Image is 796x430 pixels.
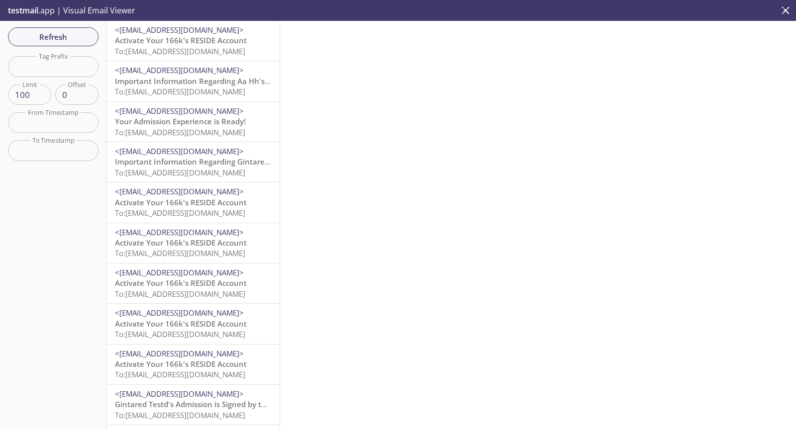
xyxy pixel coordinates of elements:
div: <[EMAIL_ADDRESS][DOMAIN_NAME]>Gintared Testd's Admission is Signed by the ResidentTo:[EMAIL_ADDRE... [107,385,280,425]
span: To: [EMAIL_ADDRESS][DOMAIN_NAME] [115,248,245,258]
span: To: [EMAIL_ADDRESS][DOMAIN_NAME] [115,289,245,299]
div: <[EMAIL_ADDRESS][DOMAIN_NAME]>Activate Your 166k's RESIDE AccountTo:[EMAIL_ADDRESS][DOMAIN_NAME] [107,304,280,344]
div: <[EMAIL_ADDRESS][DOMAIN_NAME]>Activate Your 166k's RESIDE AccountTo:[EMAIL_ADDRESS][DOMAIN_NAME] [107,182,280,222]
span: Your Admission Experience is Ready! [115,116,246,126]
span: Activate Your 166k's RESIDE Account [115,35,247,45]
span: <[EMAIL_ADDRESS][DOMAIN_NAME]> [115,146,244,156]
span: <[EMAIL_ADDRESS][DOMAIN_NAME]> [115,106,244,116]
div: <[EMAIL_ADDRESS][DOMAIN_NAME]>Important Information Regarding Aa Hh's Admission to [GEOGRAPHIC_DA... [107,61,280,101]
span: Activate Your 166k's RESIDE Account [115,319,247,329]
span: To: [EMAIL_ADDRESS][DOMAIN_NAME] [115,168,245,177]
div: <[EMAIL_ADDRESS][DOMAIN_NAME]>Important Information Regarding Gintare Testsdf's Admission to Prem... [107,142,280,182]
span: To: [EMAIL_ADDRESS][DOMAIN_NAME] [115,369,245,379]
span: <[EMAIL_ADDRESS][DOMAIN_NAME]> [115,186,244,196]
span: <[EMAIL_ADDRESS][DOMAIN_NAME]> [115,25,244,35]
span: Important Information Regarding Aa Hh's Admission to [GEOGRAPHIC_DATA][PERSON_NAME] (IL2019 [GEOG... [115,76,618,86]
span: To: [EMAIL_ADDRESS][DOMAIN_NAME] [115,208,245,218]
span: <[EMAIL_ADDRESS][DOMAIN_NAME]> [115,308,244,318]
span: testmail [8,5,38,16]
span: <[EMAIL_ADDRESS][DOMAIN_NAME]> [115,65,244,75]
span: Activate Your 166k's RESIDE Account [115,238,247,248]
span: Gintared Testd's Admission is Signed by the Resident [115,399,304,409]
span: To: [EMAIL_ADDRESS][DOMAIN_NAME] [115,46,245,56]
div: <[EMAIL_ADDRESS][DOMAIN_NAME]>Activate Your 166k's RESIDE AccountTo:[EMAIL_ADDRESS][DOMAIN_NAME] [107,223,280,263]
span: Activate Your 166k's RESIDE Account [115,359,247,369]
span: <[EMAIL_ADDRESS][DOMAIN_NAME]> [115,348,244,358]
span: To: [EMAIL_ADDRESS][DOMAIN_NAME] [115,329,245,339]
span: Refresh [16,30,91,43]
div: <[EMAIL_ADDRESS][DOMAIN_NAME]>Activate Your 166k's RESIDE AccountTo:[EMAIL_ADDRESS][DOMAIN_NAME] [107,263,280,303]
div: <[EMAIL_ADDRESS][DOMAIN_NAME]>Activate Your 166k's RESIDE AccountTo:[EMAIL_ADDRESS][DOMAIN_NAME] [107,21,280,61]
span: Important Information Regarding Gintare Testsdf's Admission to Premier IL (IL2019 PREMIER) [115,157,450,167]
span: To: [EMAIL_ADDRESS][DOMAIN_NAME] [115,86,245,96]
button: Refresh [8,27,99,46]
span: To: [EMAIL_ADDRESS][DOMAIN_NAME] [115,127,245,137]
span: Activate Your 166k's RESIDE Account [115,278,247,288]
span: <[EMAIL_ADDRESS][DOMAIN_NAME]> [115,389,244,399]
span: To: [EMAIL_ADDRESS][DOMAIN_NAME] [115,410,245,420]
span: Activate Your 166k's RESIDE Account [115,197,247,207]
div: <[EMAIL_ADDRESS][DOMAIN_NAME]>Your Admission Experience is Ready!To:[EMAIL_ADDRESS][DOMAIN_NAME] [107,102,280,142]
span: <[EMAIL_ADDRESS][DOMAIN_NAME]> [115,227,244,237]
div: <[EMAIL_ADDRESS][DOMAIN_NAME]>Activate Your 166k's RESIDE AccountTo:[EMAIL_ADDRESS][DOMAIN_NAME] [107,344,280,384]
span: <[EMAIL_ADDRESS][DOMAIN_NAME]> [115,267,244,277]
